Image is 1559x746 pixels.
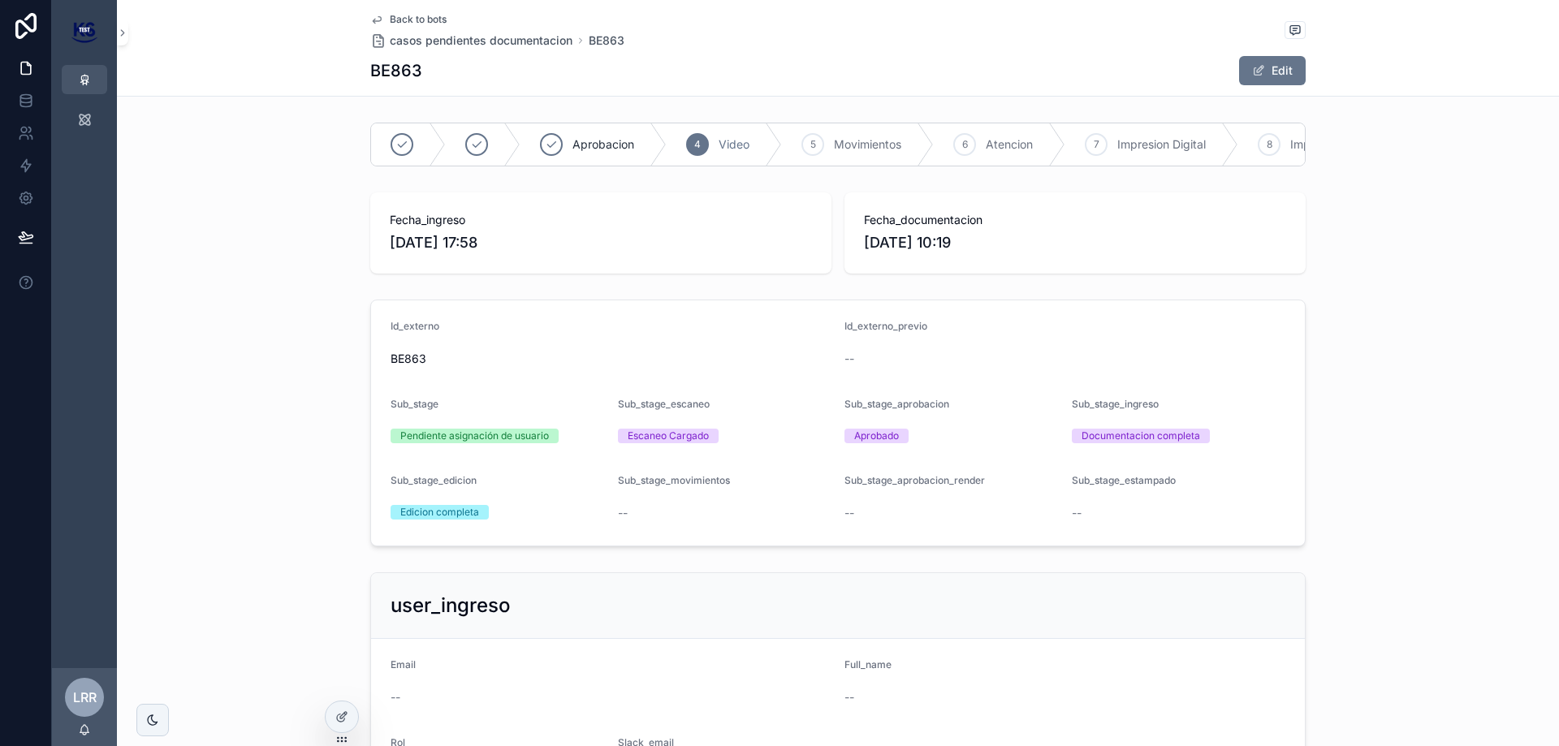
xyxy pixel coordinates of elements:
[844,505,854,521] span: --
[391,398,438,410] span: Sub_stage
[370,59,422,82] h1: BE863
[1072,474,1176,486] span: Sub_stage_estampado
[618,398,710,410] span: Sub_stage_escaneo
[400,505,479,520] div: Edicion completa
[844,474,985,486] span: Sub_stage_aprobacion_render
[391,351,831,367] span: BE863
[370,13,447,26] a: Back to bots
[1072,398,1159,410] span: Sub_stage_ingreso
[589,32,624,49] a: BE863
[1239,56,1306,85] button: Edit
[71,19,97,45] img: App logo
[618,474,730,486] span: Sub_stage_movimientos
[844,351,854,367] span: --
[390,32,572,49] span: casos pendientes documentacion
[52,94,117,156] div: scrollable content
[864,212,1286,228] span: Fecha_documentacion
[1290,136,1342,153] span: Impresion
[844,398,949,410] span: Sub_stage_aprobacion
[864,231,1286,254] span: [DATE] 10:19
[618,505,628,521] span: --
[1094,138,1099,151] span: 7
[834,136,901,153] span: Movimientos
[719,136,749,153] span: Video
[854,429,899,443] div: Aprobado
[400,429,549,443] div: Pendiente asignación de usuario
[1072,505,1082,521] span: --
[390,231,812,254] span: [DATE] 17:58
[1117,136,1206,153] span: Impresion Digital
[1267,138,1272,151] span: 8
[572,136,634,153] span: Aprobacion
[390,212,812,228] span: Fecha_ingreso
[844,689,854,705] span: --
[391,658,416,671] span: Email
[391,474,477,486] span: Sub_stage_edicion
[73,688,97,707] span: LRR
[844,320,927,332] span: Id_externo_previo
[628,429,709,443] div: Escaneo Cargado
[986,136,1033,153] span: Atencion
[370,32,572,49] a: casos pendientes documentacion
[694,138,701,151] span: 4
[1082,429,1200,443] div: Documentacion completa
[391,593,511,619] h2: user_ingreso
[844,658,892,671] span: Full_name
[810,138,816,151] span: 5
[391,320,439,332] span: Id_externo
[962,138,968,151] span: 6
[390,13,447,26] span: Back to bots
[391,689,400,705] span: --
